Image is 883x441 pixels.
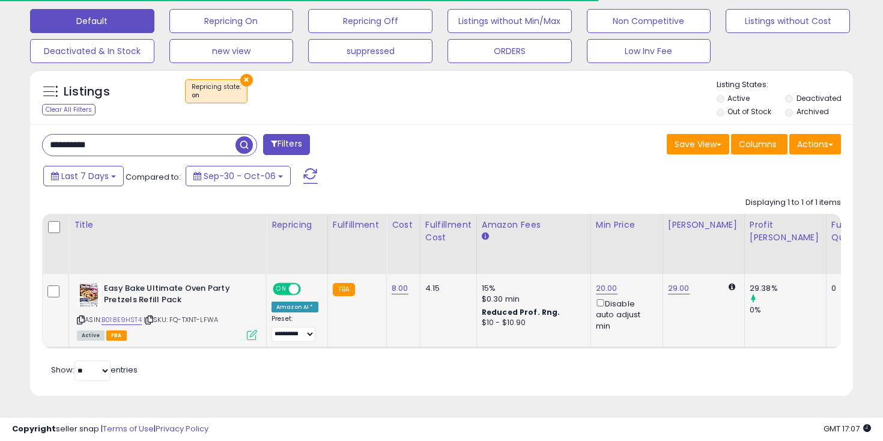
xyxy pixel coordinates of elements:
img: 613G4gJGidL._SL40_.jpg [77,283,101,307]
h5: Listings [64,84,110,100]
span: FBA [106,330,127,341]
button: Low Inv Fee [587,39,711,63]
button: Repricing On [169,9,294,33]
div: Amazon AI * [272,302,318,312]
label: Archived [797,106,829,117]
button: Sep-30 - Oct-06 [186,166,291,186]
div: $10 - $10.90 [482,318,581,328]
span: Repricing state : [192,82,241,100]
label: Active [727,93,750,103]
button: Save View [667,134,729,154]
button: Actions [789,134,841,154]
div: Disable auto adjust min [596,297,654,332]
span: Columns [739,138,777,150]
div: [PERSON_NAME] [668,219,739,231]
div: Fulfillable Quantity [831,219,873,244]
button: new view [169,39,294,63]
div: Displaying 1 to 1 of 1 items [745,197,841,208]
span: Sep-30 - Oct-06 [204,170,276,182]
a: 20.00 [596,282,617,294]
button: ORDERS [448,39,572,63]
div: Min Price [596,219,658,231]
a: B018E9HST4 [102,315,142,325]
a: Privacy Policy [156,423,208,434]
div: 4.15 [425,283,467,294]
div: 0% [750,305,826,315]
div: seller snap | | [12,424,208,435]
div: 29.38% [750,283,826,294]
div: Clear All Filters [42,104,96,115]
div: Cost [392,219,415,231]
span: Last 7 Days [61,170,109,182]
a: 8.00 [392,282,408,294]
b: Reduced Prof. Rng. [482,307,560,317]
button: × [240,74,253,87]
div: Amazon Fees [482,219,586,231]
button: Deactivated & In Stock [30,39,154,63]
label: Out of Stock [727,106,771,117]
span: Compared to: [126,171,181,183]
button: Repricing Off [308,9,432,33]
div: Preset: [272,315,318,342]
button: Last 7 Days [43,166,124,186]
span: 2025-10-14 17:07 GMT [824,423,871,434]
a: 29.00 [668,282,690,294]
div: Profit [PERSON_NAME] [750,219,821,244]
button: Listings without Cost [726,9,850,33]
div: Fulfillment [333,219,381,231]
div: 15% [482,283,581,294]
button: Filters [263,134,310,155]
button: Non Competitive [587,9,711,33]
button: Default [30,9,154,33]
p: Listing States: [717,79,854,91]
div: Fulfillment Cost [425,219,472,244]
div: Title [74,219,261,231]
div: $0.30 min [482,294,581,305]
a: Terms of Use [103,423,154,434]
div: Repricing [272,219,323,231]
span: ON [274,284,289,294]
span: All listings currently available for purchase on Amazon [77,330,105,341]
span: Show: entries [51,364,138,376]
span: OFF [299,284,318,294]
div: 0 [831,283,869,294]
strong: Copyright [12,423,56,434]
label: Deactivated [797,93,842,103]
button: Listings without Min/Max [448,9,572,33]
button: suppressed [308,39,432,63]
small: FBA [333,283,355,296]
div: ASIN: [77,283,257,339]
b: Easy Bake Ultimate Oven Party Pretzels Refill Pack [104,283,250,308]
button: Columns [731,134,787,154]
div: on [192,91,241,100]
span: | SKU: FQ-TXNT-LFWA [144,315,218,324]
small: Amazon Fees. [482,231,489,242]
